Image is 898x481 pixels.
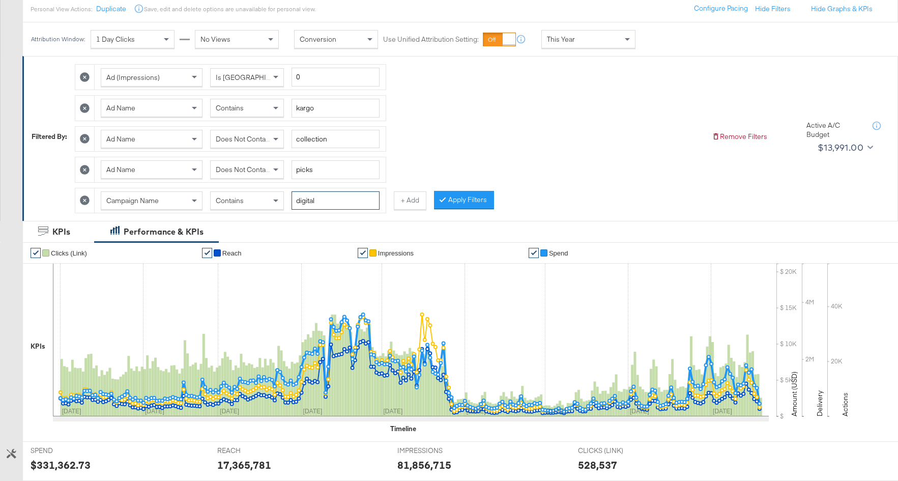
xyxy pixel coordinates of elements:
[216,103,244,112] span: Contains
[216,196,244,205] span: Contains
[144,5,315,13] div: Save, edit and delete options are unavailable for personal view.
[106,196,159,205] span: Campaign Name
[292,99,380,118] input: Enter a search term
[216,134,271,144] span: Does Not Contain
[549,249,568,257] span: Spend
[300,35,336,44] span: Conversion
[31,248,41,258] a: ✔
[434,191,494,209] button: Apply Filters
[200,35,230,44] span: No Views
[106,134,135,144] span: Ad Name
[222,249,242,257] span: Reach
[578,446,654,456] span: CLICKS (LINK)
[217,446,294,456] span: REACH
[51,249,87,257] span: Clicks (Link)
[96,4,126,14] button: Duplicate
[578,458,617,472] div: 528,537
[31,446,107,456] span: SPEND
[124,226,204,238] div: Performance & KPIs
[755,4,791,14] button: Hide Filters
[292,191,380,210] input: Enter a search term
[31,36,85,43] div: Attribution Window:
[216,73,294,82] span: Is [GEOGRAPHIC_DATA]
[106,73,160,82] span: Ad (Impressions)
[216,165,271,174] span: Does Not Contain
[31,458,91,472] div: $331,362.73
[292,68,380,87] input: Enter a number
[378,249,414,257] span: Impressions
[32,132,67,142] div: Filtered By:
[383,35,479,44] label: Use Unified Attribution Setting:
[358,248,368,258] a: ✔
[390,424,416,434] div: Timeline
[397,458,451,472] div: 81,856,715
[31,5,92,13] div: Personal View Actions:
[841,392,850,416] text: Actions
[31,342,45,351] div: KPIs
[106,165,135,174] span: Ad Name
[96,35,135,44] span: 1 Day Clicks
[547,35,575,44] span: This Year
[529,248,539,258] a: ✔
[397,446,474,456] span: IMPRESSIONS
[815,390,824,416] text: Delivery
[806,121,862,139] div: Active A/C Budget
[818,140,863,155] div: $13,991.00
[394,191,426,210] button: + Add
[217,458,271,472] div: 17,365,781
[292,160,380,179] input: Enter a search term
[52,226,70,238] div: KPIs
[106,103,135,112] span: Ad Name
[202,248,212,258] a: ✔
[712,132,767,142] button: Remove Filters
[790,372,799,416] text: Amount (USD)
[814,139,875,156] button: $13,991.00
[292,130,380,149] input: Enter a search term
[811,4,873,14] button: Hide Graphs & KPIs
